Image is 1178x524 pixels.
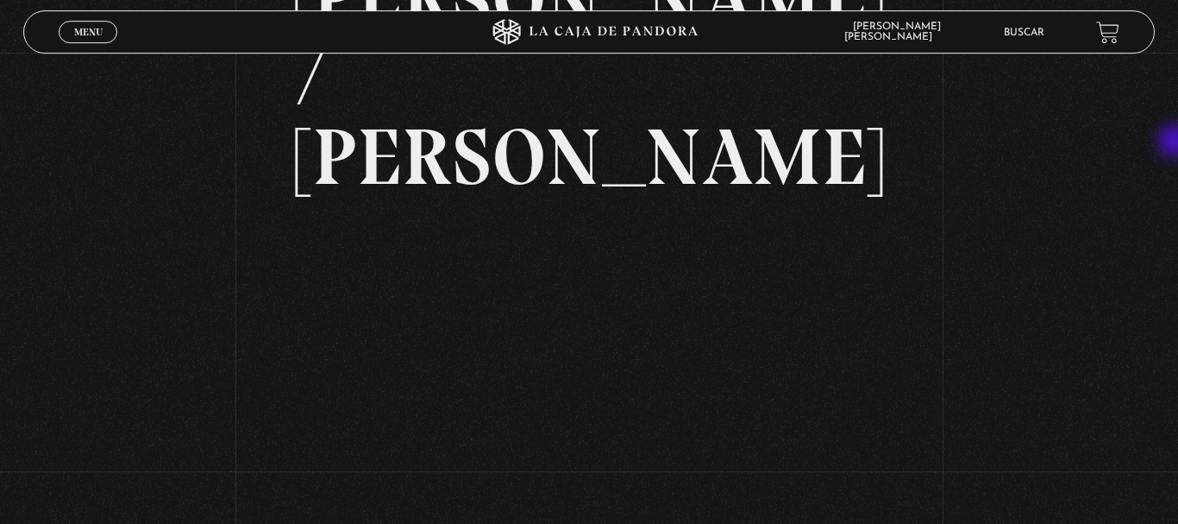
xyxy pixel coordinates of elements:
a: Buscar [1004,28,1044,38]
span: [PERSON_NAME] [PERSON_NAME] [844,22,949,42]
span: Menu [74,27,103,37]
span: Cerrar [68,41,109,54]
a: View your shopping cart [1096,21,1119,44]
